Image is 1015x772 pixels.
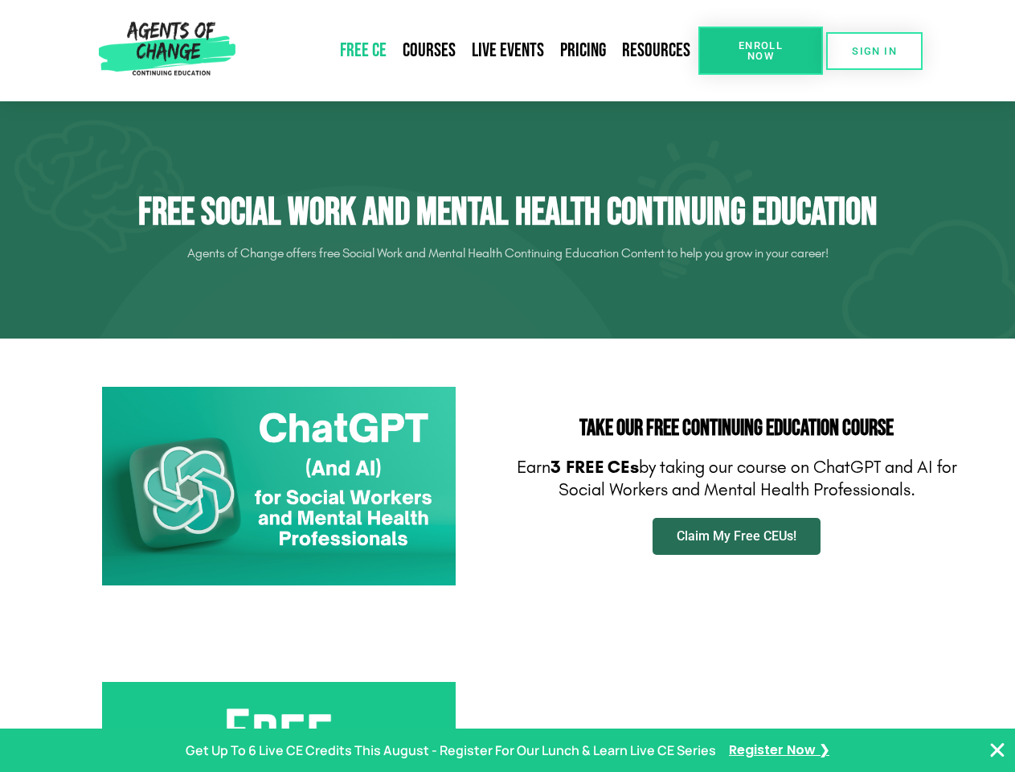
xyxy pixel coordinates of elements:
span: Claim My Free CEUs! [677,530,796,543]
a: Courses [395,32,464,69]
span: Enroll Now [724,40,797,61]
a: SIGN IN [826,32,923,70]
b: 3 FREE CEs [550,457,639,478]
a: Live Events [464,32,552,69]
button: Close Banner [988,741,1007,760]
a: Register Now ❯ [729,739,829,762]
a: Resources [614,32,698,69]
p: Get Up To 6 Live CE Credits This August - Register For Our Lunch & Learn Live CE Series [186,739,716,762]
a: Claim My Free CEUs! [653,518,821,555]
a: Enroll Now [698,27,823,75]
h2: Take Our FREE Continuing Education Course [516,417,958,440]
h1: Free Social Work and Mental Health Continuing Education [58,190,958,236]
nav: Menu [242,32,698,69]
a: Free CE [332,32,395,69]
p: Agents of Change offers free Social Work and Mental Health Continuing Education Content to help y... [58,240,958,266]
a: Pricing [552,32,614,69]
span: SIGN IN [852,46,897,56]
p: Earn by taking our course on ChatGPT and AI for Social Workers and Mental Health Professionals. [516,456,958,502]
